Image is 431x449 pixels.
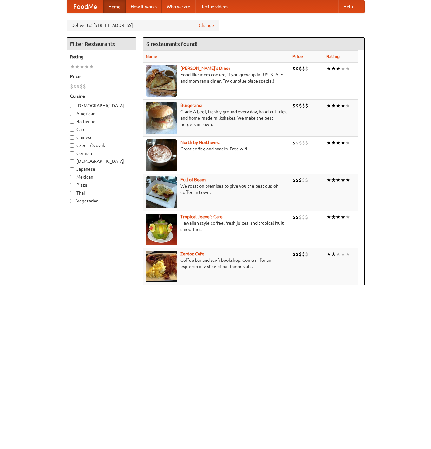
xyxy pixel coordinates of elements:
[292,65,296,72] li: $
[302,251,305,258] li: $
[70,190,133,196] label: Thai
[331,65,336,72] li: ★
[338,0,358,13] a: Help
[70,175,74,179] input: Mexican
[70,134,133,141] label: Chinese
[296,251,299,258] li: $
[70,104,74,108] input: [DEMOGRAPHIC_DATA]
[70,110,133,117] label: American
[84,63,89,70] li: ★
[296,176,299,183] li: $
[70,150,133,156] label: German
[76,83,80,90] li: $
[70,93,133,99] h5: Cuisine
[341,139,345,146] li: ★
[70,83,73,90] li: $
[292,139,296,146] li: $
[70,151,74,155] input: German
[70,54,133,60] h5: Rating
[341,102,345,109] li: ★
[299,139,302,146] li: $
[146,71,287,84] p: Food like mom cooked, if you grew up in [US_STATE] and mom ran a diner. Try our blue plate special!
[331,139,336,146] li: ★
[70,199,74,203] input: Vegetarian
[146,65,177,97] img: sallys.jpg
[331,176,336,183] li: ★
[336,139,341,146] li: ★
[292,54,303,59] a: Price
[302,65,305,72] li: $
[180,177,206,182] b: Full of Beans
[299,251,302,258] li: $
[296,65,299,72] li: $
[75,63,80,70] li: ★
[70,142,133,149] label: Czech / Slovak
[146,139,177,171] img: north.jpg
[326,102,331,109] li: ★
[146,214,177,245] img: jeeves.jpg
[345,251,350,258] li: ★
[331,102,336,109] li: ★
[73,83,76,90] li: $
[345,65,350,72] li: ★
[180,66,230,71] a: [PERSON_NAME]'s Diner
[341,176,345,183] li: ★
[341,65,345,72] li: ★
[292,176,296,183] li: $
[341,214,345,221] li: ★
[80,83,83,90] li: $
[70,182,133,188] label: Pizza
[326,54,340,59] a: Rating
[336,176,341,183] li: ★
[299,214,302,221] li: $
[146,251,177,282] img: zardoz.jpg
[299,176,302,183] li: $
[326,65,331,72] li: ★
[70,120,74,124] input: Barbecue
[292,251,296,258] li: $
[336,251,341,258] li: ★
[331,214,336,221] li: ★
[70,183,74,187] input: Pizza
[345,139,350,146] li: ★
[70,158,133,164] label: [DEMOGRAPHIC_DATA]
[305,102,308,109] li: $
[305,65,308,72] li: $
[70,73,133,80] h5: Price
[70,112,74,116] input: American
[296,102,299,109] li: $
[296,214,299,221] li: $
[302,176,305,183] li: $
[345,102,350,109] li: ★
[326,139,331,146] li: ★
[67,38,136,50] h4: Filter Restaurants
[180,103,202,108] a: Burgerama
[146,41,198,47] ng-pluralize: 6 restaurants found!
[146,102,177,134] img: burgerama.jpg
[70,174,133,180] label: Mexican
[70,63,75,70] li: ★
[83,83,86,90] li: $
[70,126,133,133] label: Cafe
[305,214,308,221] li: $
[336,102,341,109] li: ★
[70,102,133,109] label: [DEMOGRAPHIC_DATA]
[146,176,177,208] img: beans.jpg
[146,109,287,128] p: Grade A beef, freshly ground every day, hand-cut fries, and home-made milkshakes. We make the bes...
[180,214,223,219] a: Tropical Jeeve's Cafe
[70,135,74,140] input: Chinese
[70,166,133,172] label: Japanese
[70,128,74,132] input: Cafe
[305,251,308,258] li: $
[326,251,331,258] li: ★
[292,214,296,221] li: $
[67,0,103,13] a: FoodMe
[146,183,287,195] p: We roast on premises to give you the best cup of coffee in town.
[67,20,219,31] div: Deliver to: [STREET_ADDRESS]
[70,143,74,148] input: Czech / Slovak
[70,191,74,195] input: Thai
[336,65,341,72] li: ★
[126,0,162,13] a: How it works
[341,251,345,258] li: ★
